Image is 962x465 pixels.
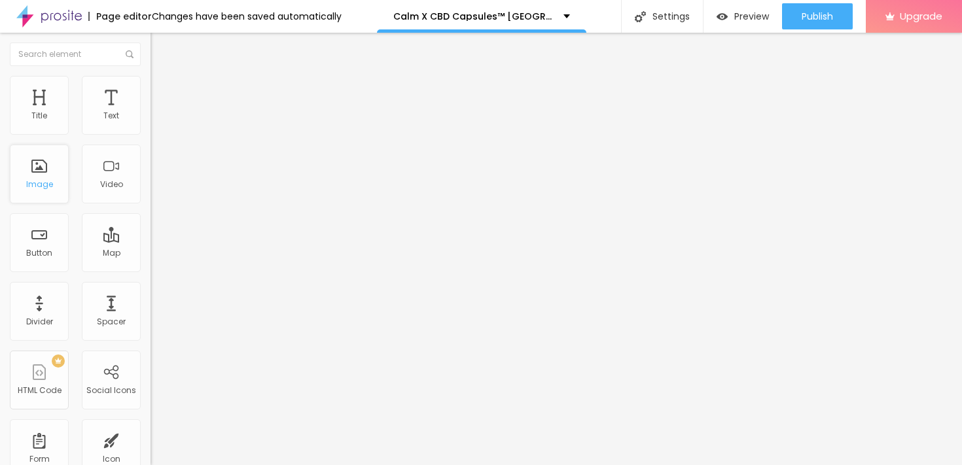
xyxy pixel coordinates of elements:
div: Icon [103,455,120,464]
p: Calm X CBD Capsules™ [GEOGRAPHIC_DATA] anmeldelse: Fordele, ingredienser og reelle brugerresultater [393,12,554,21]
button: Publish [782,3,853,29]
div: Title [31,111,47,120]
input: Search element [10,43,141,66]
img: Icone [635,11,646,22]
div: Changes have been saved automatically [152,12,342,21]
div: Page editor [88,12,152,21]
div: Button [26,249,52,258]
div: Text [103,111,119,120]
div: Divider [26,317,53,326]
div: Social Icons [86,386,136,395]
div: HTML Code [18,386,62,395]
div: Image [26,180,53,189]
div: Spacer [97,317,126,326]
span: Preview [734,11,769,22]
img: Icone [126,50,134,58]
div: Video [100,180,123,189]
span: Publish [802,11,833,22]
div: Form [29,455,50,464]
button: Preview [704,3,782,29]
span: Upgrade [900,10,942,22]
iframe: Editor [151,33,962,465]
img: view-1.svg [717,11,728,22]
div: Map [103,249,120,258]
